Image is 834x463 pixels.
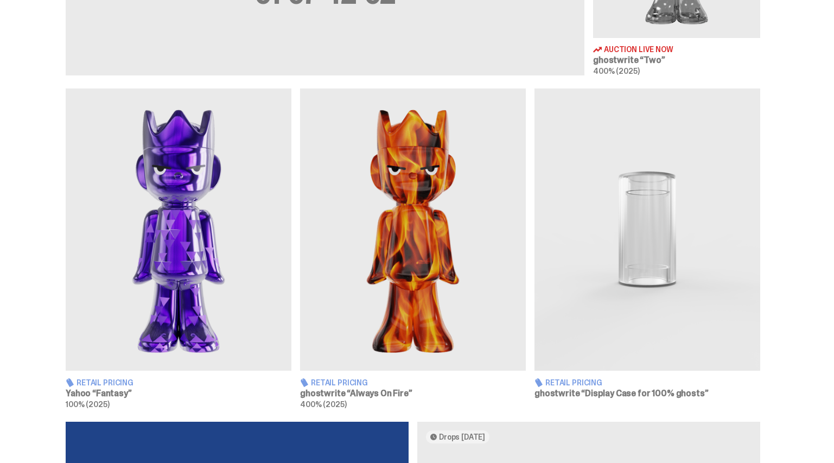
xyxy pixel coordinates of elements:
[300,88,526,371] img: Always On Fire
[300,88,526,408] a: Always On Fire Retail Pricing
[66,389,291,398] h3: Yahoo “Fantasy”
[604,46,673,53] span: Auction Live Now
[534,389,760,398] h3: ghostwrite “Display Case for 100% ghosts”
[77,379,133,386] span: Retail Pricing
[66,88,291,371] img: Fantasy
[300,399,346,409] span: 400% (2025)
[593,56,760,65] h3: ghostwrite “Two”
[534,88,760,371] img: Display Case for 100% ghosts
[300,389,526,398] h3: ghostwrite “Always On Fire”
[66,88,291,408] a: Fantasy Retail Pricing
[66,399,109,409] span: 100% (2025)
[439,433,485,441] span: Drops [DATE]
[311,379,368,386] span: Retail Pricing
[545,379,602,386] span: Retail Pricing
[534,88,760,408] a: Display Case for 100% ghosts Retail Pricing
[593,66,639,76] span: 400% (2025)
